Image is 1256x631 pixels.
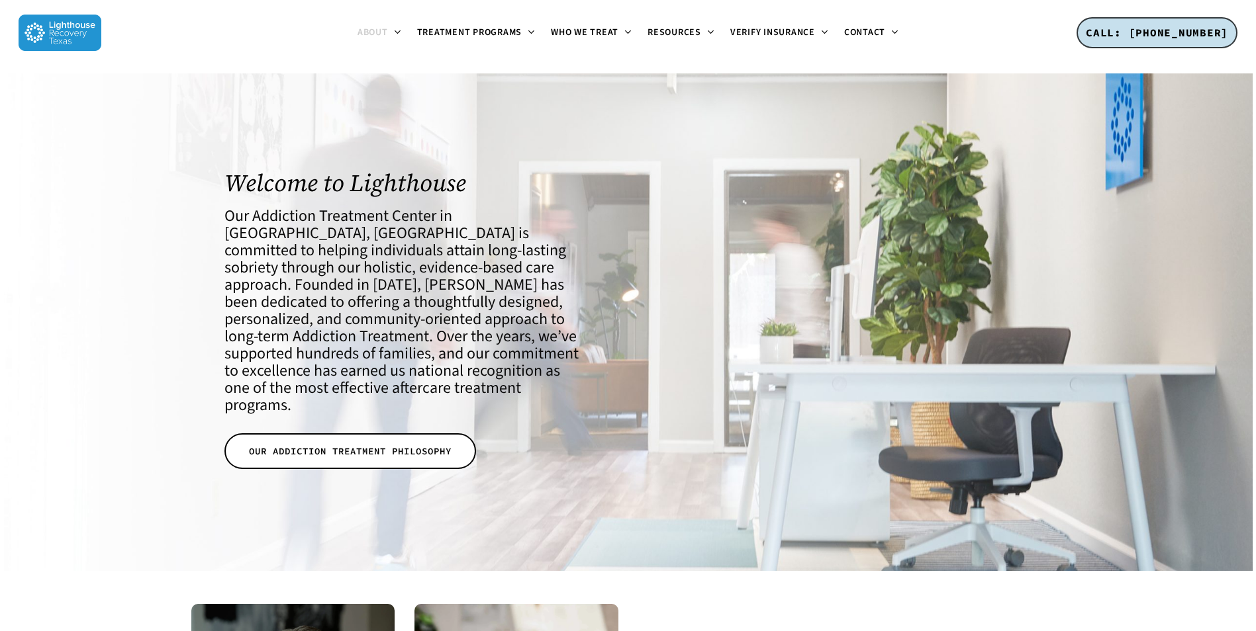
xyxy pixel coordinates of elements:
span: Treatment Programs [417,26,522,39]
a: Verify Insurance [722,28,836,38]
a: About [350,28,409,38]
a: CALL: [PHONE_NUMBER] [1077,17,1237,49]
span: OUR ADDICTION TREATMENT PHILOSOPHY [249,444,452,458]
h1: Welcome to Lighthouse [224,169,587,196]
span: Contact [844,26,885,39]
span: About [358,26,388,39]
span: Verify Insurance [730,26,815,39]
a: Who We Treat [543,28,640,38]
span: CALL: [PHONE_NUMBER] [1086,26,1228,39]
span: Who We Treat [551,26,618,39]
a: Resources [640,28,722,38]
a: OUR ADDICTION TREATMENT PHILOSOPHY [224,433,476,469]
h4: Our Addiction Treatment Center in [GEOGRAPHIC_DATA], [GEOGRAPHIC_DATA] is committed to helping in... [224,208,587,414]
span: Resources [648,26,701,39]
a: Contact [836,28,906,38]
a: Treatment Programs [409,28,544,38]
img: Lighthouse Recovery Texas [19,15,101,51]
